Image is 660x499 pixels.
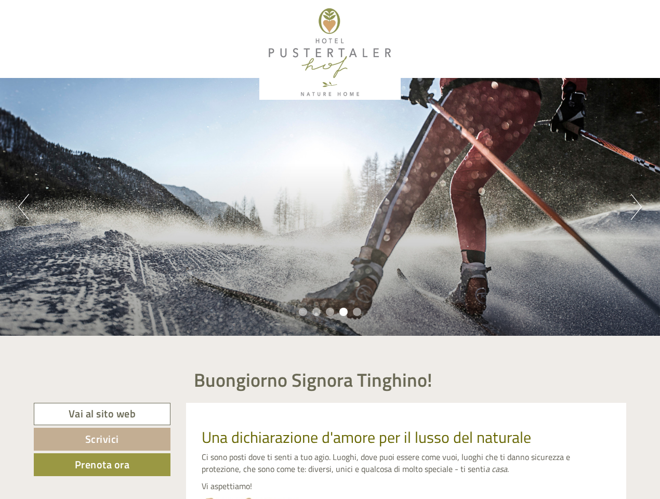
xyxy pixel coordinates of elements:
[492,463,507,475] em: casa
[34,403,170,425] a: Vai al sito web
[18,194,29,220] button: Previous
[485,463,490,475] em: a
[202,425,531,449] span: Una dichiarazione d'amore per il lusso del naturale
[34,428,170,451] a: Scrivici
[631,194,642,220] button: Next
[202,451,611,475] p: Ci sono posti dove ti senti a tuo agio. Luoghi, dove puoi essere come vuoi, luoghi che ti danno s...
[34,453,170,476] a: Prenota ora
[194,370,432,390] h1: Buongiorno Signora Tinghino!
[202,480,611,492] p: Vi aspettiamo!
